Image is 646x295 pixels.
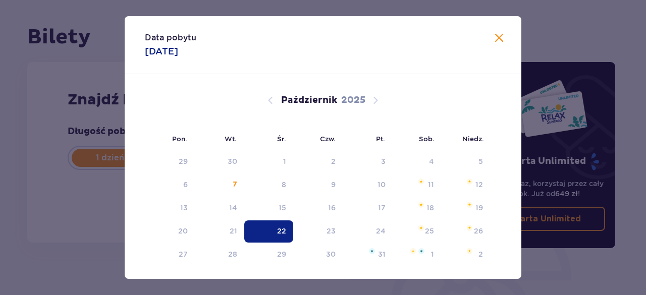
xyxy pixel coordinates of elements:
img: Pomarańczowa gwiazdka [410,248,416,254]
td: piątek, 17 października 2025 [343,197,393,219]
td: wtorek, 28 października 2025 [195,244,245,266]
div: 18 [426,203,434,213]
p: Październik [281,94,337,106]
td: poniedziałek, 20 października 2025 [145,220,195,243]
div: 14 [229,203,237,213]
td: Data niedostępna. niedziela, 5 października 2025 [441,151,490,173]
div: 13 [180,203,188,213]
div: 23 [327,226,336,236]
div: 25 [425,226,434,236]
td: wtorek, 21 października 2025 [195,220,245,243]
td: środa, 8 października 2025 [244,174,293,196]
div: 22 [277,226,286,236]
div: 19 [475,203,483,213]
img: Pomarańczowa gwiazdka [466,179,473,185]
div: 24 [376,226,386,236]
p: [DATE] [145,45,178,57]
img: Niebieska gwiazdka [369,248,375,254]
div: 2 [478,249,483,259]
td: Data niedostępna. wtorek, 7 października 2025 [195,174,245,196]
td: piątek, 24 października 2025 [343,220,393,243]
td: piątek, 10 października 2025 [343,174,393,196]
td: Data niedostępna. piątek, 3 października 2025 [343,151,393,173]
div: 8 [282,180,286,190]
div: 3 [381,156,386,166]
td: poniedziałek, 13 października 2025 [145,197,195,219]
div: 10 [378,180,386,190]
small: Pon. [172,135,187,143]
td: Data niedostępna. poniedziałek, 6 października 2025 [145,174,195,196]
img: Pomarańczowa gwiazdka [466,248,473,254]
img: Pomarańczowa gwiazdka [418,202,424,208]
small: Sob. [419,135,435,143]
div: 1 [283,156,286,166]
td: Data zaznaczona. środa, 22 października 2025 [244,220,293,243]
img: Niebieska gwiazdka [418,248,424,254]
div: 7 [233,180,237,190]
small: Wt. [225,135,237,143]
small: Pt. [376,135,385,143]
div: 28 [228,249,237,259]
td: piątek, 31 października 2025 [343,244,393,266]
div: 29 [179,156,188,166]
div: 9 [331,180,336,190]
td: Data niedostępna. środa, 1 października 2025 [244,151,293,173]
td: Data niedostępna. sobota, 4 października 2025 [393,151,442,173]
small: Niedz. [462,135,484,143]
div: 1 [431,249,434,259]
small: Śr. [277,135,286,143]
div: 5 [478,156,483,166]
td: środa, 15 października 2025 [244,197,293,219]
img: Pomarańczowa gwiazdka [418,179,424,185]
div: 29 [277,249,286,259]
td: niedziela, 12 października 2025 [441,174,490,196]
td: czwartek, 9 października 2025 [293,174,343,196]
td: niedziela, 2 listopada 2025 [441,244,490,266]
div: 31 [378,249,386,259]
div: 20 [178,226,188,236]
div: 12 [475,180,483,190]
td: środa, 29 października 2025 [244,244,293,266]
div: 6 [183,180,188,190]
div: 16 [328,203,336,213]
td: wtorek, 14 października 2025 [195,197,245,219]
div: 26 [474,226,483,236]
img: Pomarańczowa gwiazdka [466,202,473,208]
img: Pomarańczowa gwiazdka [466,225,473,231]
button: Zamknij [493,32,505,45]
div: 27 [179,249,188,259]
small: Czw. [320,135,336,143]
td: sobota, 11 października 2025 [393,174,442,196]
button: Poprzedni miesiąc [264,94,277,106]
div: 11 [428,180,434,190]
div: 30 [326,249,336,259]
div: 2 [331,156,336,166]
td: poniedziałek, 27 października 2025 [145,244,195,266]
div: 4 [429,156,434,166]
td: niedziela, 26 października 2025 [441,220,490,243]
div: 30 [228,156,237,166]
button: Następny miesiąc [369,94,382,106]
img: Pomarańczowa gwiazdka [418,225,424,231]
td: Data niedostępna. poniedziałek, 29 września 2025 [145,151,195,173]
td: sobota, 1 listopada 2025 [393,244,442,266]
td: sobota, 18 października 2025 [393,197,442,219]
p: 2025 [341,94,365,106]
p: Data pobytu [145,32,196,43]
td: Data niedostępna. wtorek, 30 września 2025 [195,151,245,173]
td: czwartek, 23 października 2025 [293,220,343,243]
td: sobota, 25 października 2025 [393,220,442,243]
div: 21 [230,226,237,236]
td: niedziela, 19 października 2025 [441,197,490,219]
td: czwartek, 30 października 2025 [293,244,343,266]
div: 15 [279,203,286,213]
td: czwartek, 16 października 2025 [293,197,343,219]
div: 17 [378,203,386,213]
td: Data niedostępna. czwartek, 2 października 2025 [293,151,343,173]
